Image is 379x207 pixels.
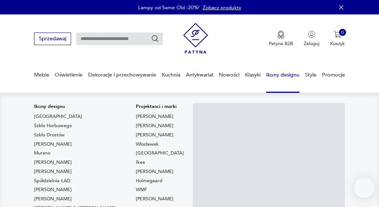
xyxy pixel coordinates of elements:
[34,122,72,129] a: Szkło Horbowego
[304,31,319,47] button: Zaloguj
[34,62,49,88] a: Meble
[34,132,65,138] a: Szkło Drostów
[339,29,346,36] div: 0
[219,62,239,88] a: Nowości
[203,4,241,11] a: Zobacz produkty
[162,62,180,88] a: Kuchnia
[34,186,72,193] a: [PERSON_NAME]
[34,141,72,147] a: [PERSON_NAME]
[136,150,184,156] a: [GEOGRAPHIC_DATA]
[269,40,293,47] p: Patyna B2B
[245,62,261,88] a: Klasyki
[334,31,341,38] img: Ikona koszyka
[183,20,208,56] img: Patyna - sklep z meblami i dekoracjami vintage
[269,31,293,47] button: Patyna B2B
[304,40,319,47] p: Zaloguj
[305,62,316,88] a: Style
[136,196,174,202] a: [PERSON_NAME]
[34,103,116,110] p: Ikony designu
[34,37,71,41] a: Sprzedawaj
[136,168,174,175] a: [PERSON_NAME]
[55,62,83,88] a: Oświetlenie
[330,40,345,47] p: Koszyk
[88,62,156,88] a: Dekoracje i przechowywanie
[354,177,375,198] iframe: Smartsupp widget button
[330,31,345,47] button: 0Koszyk
[136,159,145,166] a: Ikea
[34,196,72,202] a: [PERSON_NAME]
[136,141,159,147] a: Włocławek
[136,177,162,184] a: Holmegaard
[138,4,199,11] p: Lampy od Same Old -20%!
[136,186,147,193] a: WMF
[136,122,174,129] a: [PERSON_NAME]
[136,132,174,138] a: [PERSON_NAME]
[266,62,299,88] a: Ikony designu
[34,33,71,45] button: Sprzedawaj
[34,168,72,175] a: [PERSON_NAME]
[34,159,72,166] a: [PERSON_NAME]
[322,62,345,88] a: Promocje
[269,31,293,47] a: Ikona medaluPatyna B2B
[34,113,82,120] a: [GEOGRAPHIC_DATA]
[34,150,50,156] a: Murano
[136,103,184,110] p: Projektanci i marki
[277,31,285,39] img: Ikona medalu
[34,177,70,184] a: Spółdzielnia ŁAD
[308,31,315,38] img: Ikonka użytkownika
[151,35,159,43] button: Szukaj
[136,113,174,120] a: [PERSON_NAME]
[186,62,214,88] a: Antykwariat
